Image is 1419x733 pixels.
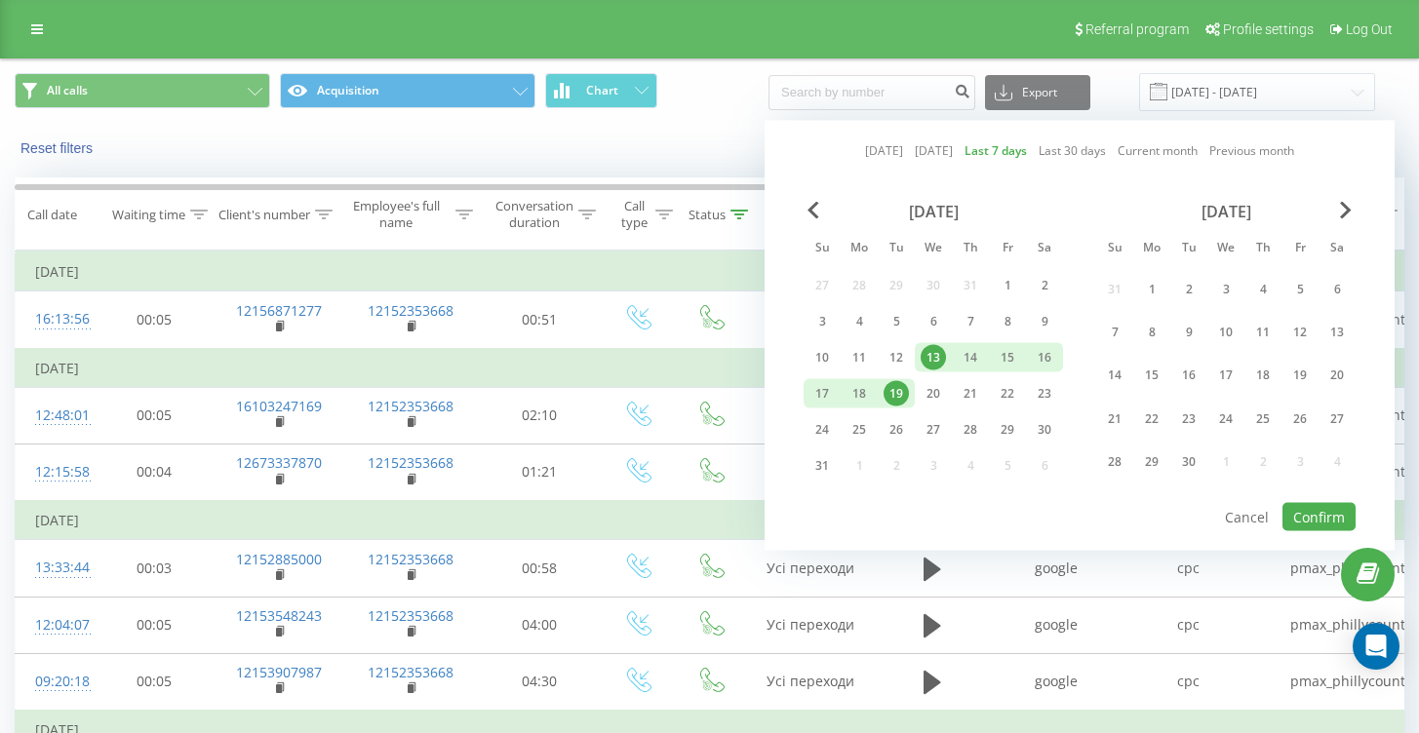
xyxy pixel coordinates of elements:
[809,345,835,370] div: 10
[479,291,601,349] td: 00:51
[884,345,909,370] div: 12
[841,343,878,372] div: Mon Aug 11, 2025
[1133,314,1170,350] div: Mon Sep 8, 2025
[865,141,903,160] a: [DATE]
[993,235,1022,264] abbr: Friday
[884,381,909,406] div: 19
[35,397,74,435] div: 12:48:01
[991,653,1123,711] td: google
[747,540,874,597] td: Усі переходи
[915,307,952,336] div: Wed Aug 6, 2025
[1026,415,1063,444] div: Sat Aug 30, 2025
[1102,320,1127,345] div: 7
[995,309,1020,334] div: 8
[1170,357,1207,393] div: Tue Sep 16, 2025
[1281,401,1319,437] div: Fri Sep 26, 2025
[1170,444,1207,480] div: Tue Sep 30, 2025
[1176,363,1202,388] div: 16
[368,453,453,472] a: 12152353668
[1213,276,1239,301] div: 3
[1340,202,1352,219] span: Next Month
[94,540,216,597] td: 00:03
[94,444,216,501] td: 00:04
[1319,357,1356,393] div: Sat Sep 20, 2025
[808,235,837,264] abbr: Sunday
[995,273,1020,298] div: 1
[94,597,216,653] td: 00:05
[919,235,948,264] abbr: Wednesday
[847,309,872,334] div: 4
[952,343,989,372] div: Thu Aug 14, 2025
[1319,314,1356,350] div: Sat Sep 13, 2025
[995,417,1020,443] div: 29
[1032,381,1057,406] div: 23
[495,198,573,231] div: Conversation duration
[747,444,874,501] td: Усі переходи
[804,415,841,444] div: Sun Aug 24, 2025
[479,444,601,501] td: 01:21
[368,397,453,415] a: 12152353668
[991,540,1123,597] td: google
[1174,235,1203,264] abbr: Tuesday
[989,307,1026,336] div: Fri Aug 8, 2025
[809,309,835,334] div: 3
[1176,449,1202,475] div: 30
[1026,343,1063,372] div: Sat Aug 16, 2025
[1176,276,1202,301] div: 2
[15,139,102,157] button: Reset filters
[989,343,1026,372] div: Fri Aug 15, 2025
[342,198,452,231] div: Employee's full name
[915,415,952,444] div: Wed Aug 27, 2025
[1324,405,1350,431] div: 27
[915,343,952,372] div: Wed Aug 13, 2025
[1207,357,1244,393] div: Wed Sep 17, 2025
[1032,345,1057,370] div: 16
[1096,444,1133,480] div: Sun Sep 28, 2025
[884,309,909,334] div: 5
[965,141,1027,160] a: Last 7 days
[1133,271,1170,307] div: Mon Sep 1, 2025
[1096,202,1356,221] div: [DATE]
[878,343,915,372] div: Tue Aug 12, 2025
[94,387,216,444] td: 00:05
[1030,235,1059,264] abbr: Saturday
[1250,320,1276,345] div: 11
[1250,276,1276,301] div: 4
[1281,314,1319,350] div: Fri Sep 12, 2025
[1282,503,1356,531] button: Confirm
[995,345,1020,370] div: 15
[804,343,841,372] div: Sun Aug 10, 2025
[112,207,185,223] div: Waiting time
[1211,235,1241,264] abbr: Wednesday
[1102,449,1127,475] div: 28
[1139,405,1164,431] div: 22
[985,75,1090,110] button: Export
[1223,21,1314,37] span: Profile settings
[280,73,535,108] button: Acquisition
[1032,417,1057,443] div: 30
[1118,141,1198,160] a: Current month
[1100,235,1129,264] abbr: Sunday
[952,307,989,336] div: Thu Aug 7, 2025
[1123,653,1254,711] td: cpc
[1209,141,1294,160] a: Previous month
[236,606,322,625] a: 12153548243
[952,379,989,408] div: Thu Aug 21, 2025
[952,415,989,444] div: Thu Aug 28, 2025
[479,540,601,597] td: 00:58
[94,653,216,711] td: 00:05
[1176,320,1202,345] div: 9
[804,202,1063,221] div: [DATE]
[1139,276,1164,301] div: 1
[1244,357,1281,393] div: Thu Sep 18, 2025
[1287,405,1313,431] div: 26
[915,141,953,160] a: [DATE]
[1133,357,1170,393] div: Mon Sep 15, 2025
[845,235,874,264] abbr: Monday
[479,653,601,711] td: 04:30
[368,301,453,320] a: 12152353668
[1281,357,1319,393] div: Fri Sep 19, 2025
[479,387,601,444] td: 02:10
[1133,401,1170,437] div: Mon Sep 22, 2025
[1213,363,1239,388] div: 17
